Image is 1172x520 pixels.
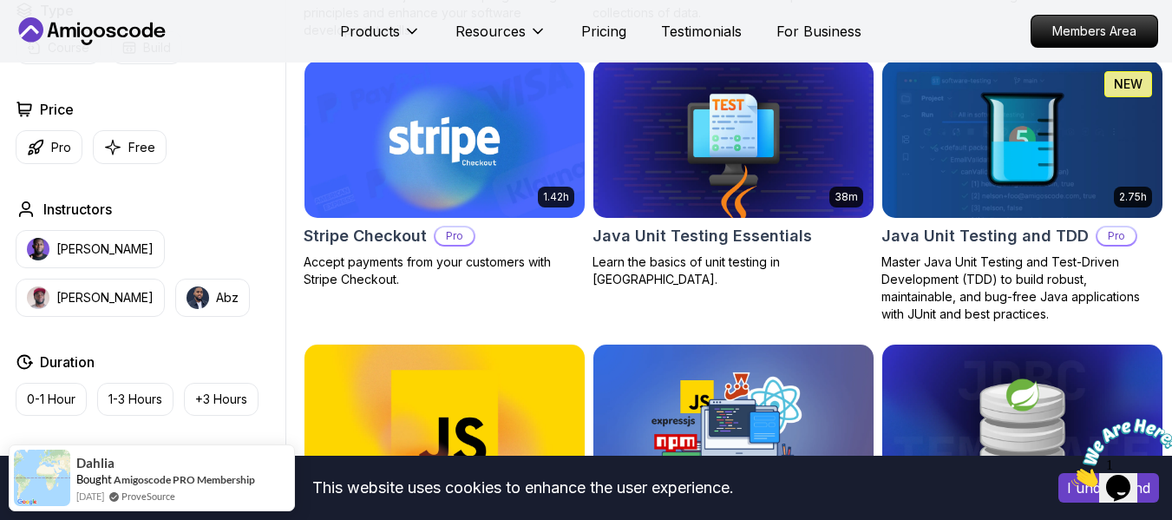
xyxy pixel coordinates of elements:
[593,253,874,288] p: Learn the basics of unit testing in [GEOGRAPHIC_DATA].
[776,21,861,42] a: For Business
[581,21,626,42] a: Pricing
[455,21,526,42] p: Resources
[27,391,75,408] p: 0-1 Hour
[882,345,1162,502] img: Spring JDBC Template card
[76,489,104,504] span: [DATE]
[1064,411,1172,494] iframe: chat widget
[7,7,115,76] img: Chat attention grabber
[593,61,874,218] img: Java Unit Testing Essentials card
[16,279,165,317] button: instructor img[PERSON_NAME]
[56,289,154,306] p: [PERSON_NAME]
[304,224,427,248] h2: Stripe Checkout
[93,130,167,164] button: Free
[56,240,154,258] p: [PERSON_NAME]
[1119,190,1147,204] p: 2.75h
[593,60,874,288] a: Java Unit Testing Essentials card38mJava Unit Testing EssentialsLearn the basics of unit testing ...
[128,139,155,156] p: Free
[881,224,1089,248] h2: Java Unit Testing and TDD
[184,383,259,416] button: +3 Hours
[340,21,421,56] button: Products
[543,190,569,204] p: 1.42h
[455,21,547,56] button: Resources
[195,391,247,408] p: +3 Hours
[114,473,255,486] a: Amigoscode PRO Membership
[661,21,742,42] a: Testimonials
[340,21,400,42] p: Products
[1031,16,1157,47] p: Members Area
[14,450,70,506] img: provesource social proof notification image
[13,469,1032,507] div: This website uses cookies to enhance the user experience.
[593,345,874,502] img: Javascript Mastery card
[435,227,474,245] p: Pro
[40,352,95,372] h2: Duration
[881,253,1163,323] p: Master Java Unit Testing and Test-Driven Development (TDD) to build robust, maintainable, and bug...
[881,60,1163,323] a: Java Unit Testing and TDD card2.75hNEWJava Unit Testing and TDDProMaster Java Unit Testing and Te...
[121,489,175,504] a: ProveSource
[43,199,112,220] h2: Instructors
[108,391,162,408] p: 1-3 Hours
[16,383,87,416] button: 0-1 Hour
[1114,76,1143,93] p: NEW
[7,7,14,22] span: 1
[76,456,115,471] span: Dahlia
[27,286,49,309] img: instructor img
[304,61,585,218] img: Stripe Checkout card
[835,190,858,204] p: 38m
[304,60,586,288] a: Stripe Checkout card1.42hStripe CheckoutProAccept payments from your customers with Stripe Checkout.
[304,253,586,288] p: Accept payments from your customers with Stripe Checkout.
[187,286,209,309] img: instructor img
[76,472,112,486] span: Bought
[40,99,74,120] h2: Price
[51,139,71,156] p: Pro
[97,383,174,416] button: 1-3 Hours
[216,289,239,306] p: Abz
[1031,15,1158,48] a: Members Area
[1097,227,1136,245] p: Pro
[1058,473,1159,503] button: Accept cookies
[304,345,585,502] img: Javascript for Beginners card
[16,130,82,164] button: Pro
[875,57,1169,222] img: Java Unit Testing and TDD card
[593,224,812,248] h2: Java Unit Testing Essentials
[16,230,165,268] button: instructor img[PERSON_NAME]
[27,238,49,260] img: instructor img
[175,279,250,317] button: instructor imgAbz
